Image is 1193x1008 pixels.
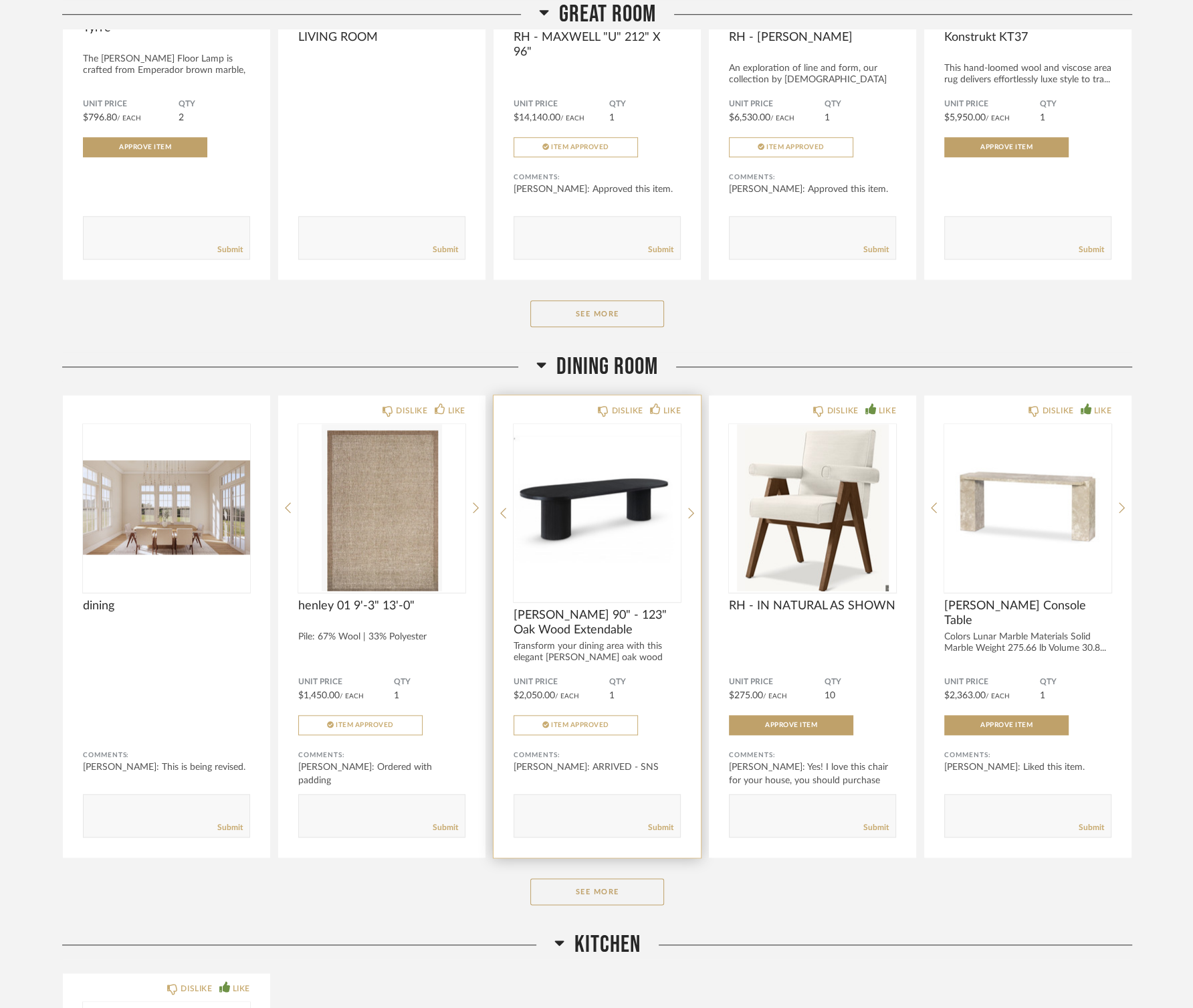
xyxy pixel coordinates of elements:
div: LIKE [663,404,681,417]
span: QTY [179,99,250,110]
span: Item Approved [336,722,394,728]
span: 1 [394,691,399,700]
div: This hand-loomed wool and viscose area rug delivers effortlessly luxe style to tra... [944,63,1111,86]
div: Comments: [729,748,896,762]
span: Unit Price [944,677,1040,688]
span: $1,450.00 [298,691,340,700]
span: / Each [340,693,364,700]
a: Submit [648,822,673,833]
div: An exploration of line and form, our collection by [DEMOGRAPHIC_DATA] designer an... [729,63,896,97]
div: 0 [514,424,681,591]
div: Comments: [298,748,465,762]
a: Submit [433,244,458,256]
a: Submit [433,822,458,833]
span: Unit Price [514,677,609,688]
div: Comments: [514,171,681,184]
span: Unit Price [944,99,1040,110]
span: 1 [825,113,830,122]
span: / Each [555,693,579,700]
span: Item Approved [766,144,825,150]
span: QTY [609,99,681,110]
span: Item Approved [551,722,609,728]
span: QTY [825,677,896,688]
button: See More [530,878,664,905]
button: Item Approved [514,137,638,157]
div: DISLIKE [396,404,427,417]
div: DISLIKE [181,982,212,995]
span: $14,140.00 [514,113,560,122]
div: [PERSON_NAME]: Approved this item. [729,183,896,196]
div: Transform your dining area with this elegant [PERSON_NAME] oak wood dining ... [514,641,681,675]
div: LIKE [879,404,896,417]
span: QTY [609,677,681,688]
button: Approve Item [83,137,207,157]
span: QTY [1040,99,1111,110]
span: 1 [1040,113,1045,122]
div: [PERSON_NAME]: ARRIVED - SNS [514,761,681,774]
span: / Each [986,693,1010,700]
span: Approve Item [765,722,817,728]
div: Comments: [83,748,250,762]
a: Submit [863,822,889,833]
button: Item Approved [298,715,423,735]
button: Item Approved [514,715,638,735]
button: See More [530,300,664,327]
a: Submit [1079,244,1104,256]
span: $2,363.00 [944,691,986,700]
div: [PERSON_NAME]: Liked this item. [944,761,1111,774]
div: Comments: [944,748,1111,762]
span: $2,050.00 [514,691,555,700]
span: QTY [825,99,896,110]
div: DISLIKE [611,404,643,417]
span: Dining Room [556,352,658,381]
span: Item Approved [551,144,609,150]
span: RH - [PERSON_NAME] [729,30,896,45]
a: Submit [217,822,243,833]
span: 10 [825,691,835,700]
span: Konstrukt KT37 [944,30,1111,45]
span: RH - IN NATURAL AS SHOWN [729,599,896,613]
div: Colors Lunar Marble Materials Solid Marble Weight 275.66 lb Volume 30.8... [944,631,1111,654]
button: Item Approved [729,137,853,157]
span: henley 01 9'-3" 13'-0" [298,599,465,613]
div: Pile: 67% Wool | 33% Polyester [298,631,465,643]
span: / Each [986,115,1010,122]
div: [PERSON_NAME]: Yes! I love this chair for your house, you should purchase asap! ... [729,761,896,801]
div: LIKE [233,982,250,995]
span: 1 [609,691,615,700]
span: Unit Price [83,99,179,110]
button: Approve Item [944,137,1069,157]
span: RH - MAXWELL "U" 212" X 96" [514,30,681,60]
div: [PERSON_NAME]: Approved this item. [514,183,681,196]
span: 1 [609,113,615,122]
span: [PERSON_NAME] Console Table [944,599,1111,628]
span: $6,530.00 [729,113,770,122]
div: LIKE [448,404,465,417]
span: / Each [763,693,787,700]
div: Comments: [729,171,896,184]
span: Unit Price [514,99,609,110]
button: Approve Item [729,715,853,735]
span: QTY [394,677,465,688]
img: undefined [729,424,896,591]
a: Submit [217,244,243,256]
div: [PERSON_NAME]: This is being revised. [83,761,250,774]
span: / Each [117,115,141,122]
span: $5,950.00 [944,113,986,122]
span: Approve Item [119,144,171,150]
span: 2 [179,113,184,122]
span: [PERSON_NAME] 90" - 123" Oak Wood Extendable [514,608,681,637]
span: dining [83,599,250,613]
img: undefined [514,424,681,591]
div: LIKE [1094,404,1111,417]
span: Unit Price [298,677,394,688]
span: / Each [560,115,584,122]
img: undefined [298,424,465,591]
div: Comments: [514,748,681,762]
span: Approve Item [980,144,1033,150]
span: / Each [770,115,794,122]
span: Unit Price [729,677,825,688]
span: QTY [1040,677,1111,688]
a: Submit [863,244,889,256]
span: $275.00 [729,691,763,700]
